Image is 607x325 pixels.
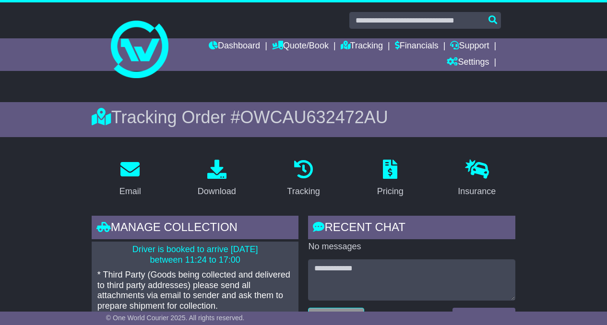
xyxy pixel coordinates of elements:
[447,55,489,71] a: Settings
[97,270,293,311] p: * Third Party (Goods being collected and delivered to third party addresses) please send all atta...
[209,38,260,55] a: Dashboard
[287,185,320,198] div: Tracking
[113,156,147,201] a: Email
[458,185,496,198] div: Insurance
[308,242,515,252] p: No messages
[341,38,383,55] a: Tracking
[240,107,388,127] span: OWCAU632472AU
[377,185,404,198] div: Pricing
[371,156,410,201] a: Pricing
[97,244,293,265] p: Driver is booked to arrive [DATE] between 11:24 to 17:00
[281,156,326,201] a: Tracking
[450,38,489,55] a: Support
[92,216,299,242] div: Manage collection
[119,185,141,198] div: Email
[106,314,245,322] span: © One World Courier 2025. All rights reserved.
[308,216,515,242] div: RECENT CHAT
[92,107,515,128] div: Tracking Order #
[452,308,515,325] button: Send a Message
[198,185,236,198] div: Download
[191,156,242,201] a: Download
[395,38,439,55] a: Financials
[272,38,329,55] a: Quote/Book
[452,156,502,201] a: Insurance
